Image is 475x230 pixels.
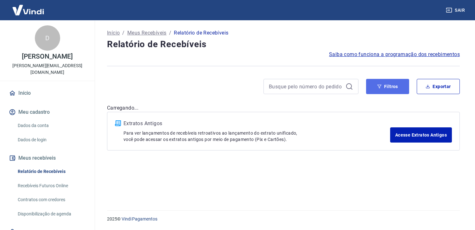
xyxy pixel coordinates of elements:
[22,53,73,60] p: [PERSON_NAME]
[15,133,87,146] a: Dados de login
[8,0,49,20] img: Vindi
[5,62,90,76] p: [PERSON_NAME][EMAIL_ADDRESS][DOMAIN_NAME]
[107,38,460,51] h4: Relatório de Recebíveis
[122,29,124,37] p: /
[15,193,87,206] a: Contratos com credores
[107,29,120,37] a: Início
[15,119,87,132] a: Dados da conta
[127,29,167,37] a: Meus Recebíveis
[8,151,87,165] button: Meus recebíveis
[390,127,452,143] a: Acesse Extratos Antigos
[8,86,87,100] a: Início
[115,120,121,126] img: ícone
[174,29,228,37] p: Relatório de Recebíveis
[15,165,87,178] a: Relatório de Recebíveis
[269,82,343,91] input: Busque pelo número do pedido
[123,130,390,143] p: Para ver lançamentos de recebíveis retroativos ao lançamento do extrato unificado, você pode aces...
[445,4,467,16] button: Sair
[366,79,409,94] button: Filtros
[122,216,157,221] a: Vindi Pagamentos
[123,120,390,127] p: Extratos Antigos
[35,25,60,51] div: D
[329,51,460,58] a: Saiba como funciona a programação dos recebimentos
[8,105,87,119] button: Meu cadastro
[169,29,171,37] p: /
[15,208,87,220] a: Disponibilização de agenda
[107,216,460,222] p: 2025 ©
[15,179,87,192] a: Recebíveis Futuros Online
[107,104,460,112] p: Carregando...
[417,79,460,94] button: Exportar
